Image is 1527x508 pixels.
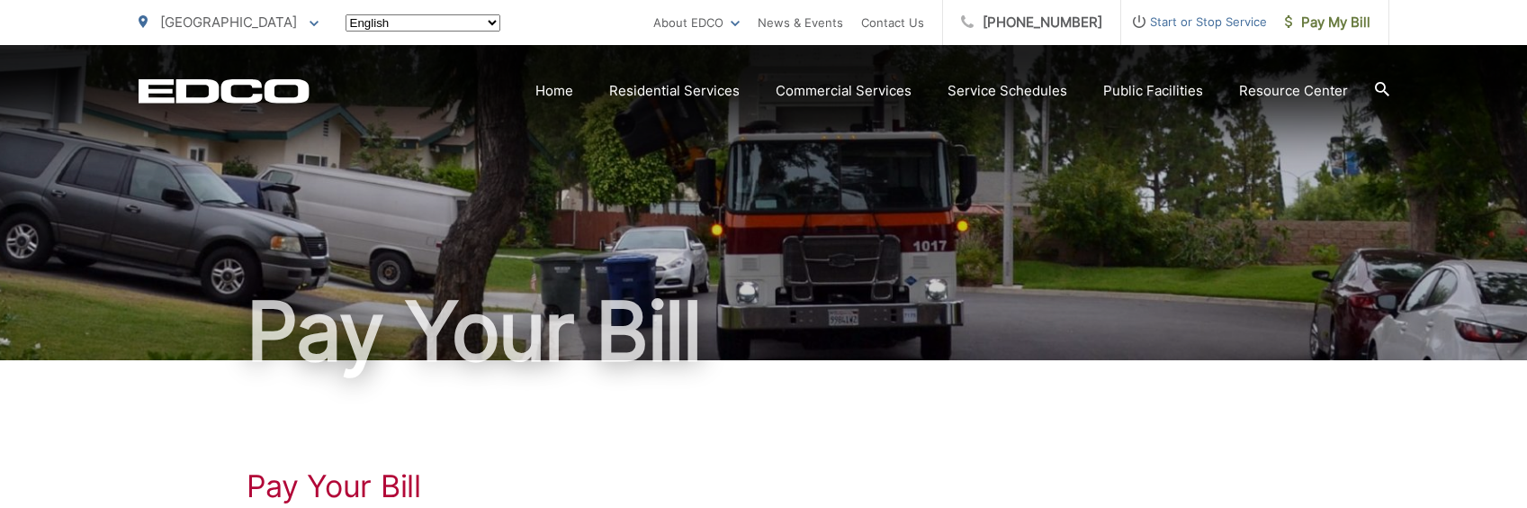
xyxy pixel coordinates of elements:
a: EDCD logo. Return to the homepage. [139,78,310,104]
a: Home [535,80,573,102]
a: About EDCO [653,12,740,33]
span: Pay My Bill [1285,12,1370,33]
a: Resource Center [1239,80,1348,102]
a: Contact Us [861,12,924,33]
a: News & Events [758,12,843,33]
a: Commercial Services [776,80,912,102]
select: Select a language [346,14,500,32]
h1: Pay Your Bill [247,468,1281,504]
a: Service Schedules [948,80,1067,102]
h1: Pay Your Bill [139,286,1389,376]
a: Residential Services [609,80,740,102]
span: [GEOGRAPHIC_DATA] [160,14,297,31]
a: Public Facilities [1103,80,1203,102]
